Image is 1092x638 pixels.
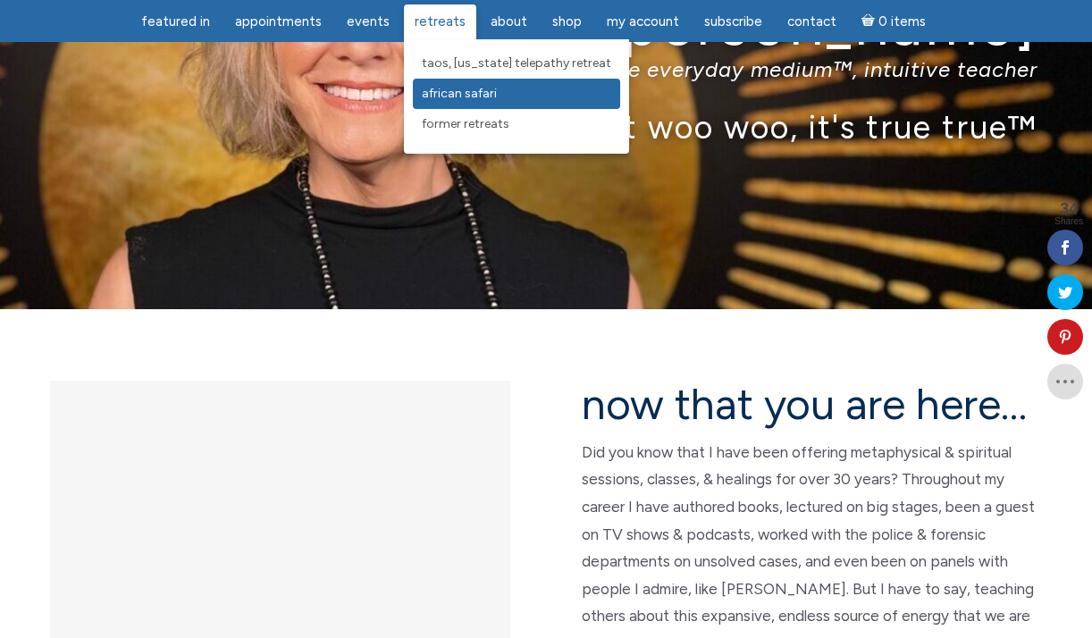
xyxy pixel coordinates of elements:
p: it's not woo woo, it's true true™ [55,107,1037,146]
a: Retreats [404,4,476,39]
a: featured in [130,4,221,39]
span: Taos, [US_STATE] Telepathy Retreat [422,55,611,71]
a: Former Retreats [413,109,620,139]
a: About [480,4,538,39]
span: Contact [787,13,836,29]
a: Contact [777,4,847,39]
a: Subscribe [693,4,773,39]
span: Shop [552,13,582,29]
h2: now that you are here… [582,381,1042,428]
span: African Safari [422,86,497,101]
p: the everyday medium™, intuitive teacher [55,56,1037,82]
a: Appointments [224,4,332,39]
a: Cart0 items [851,3,937,39]
span: Events [347,13,390,29]
span: 0 items [878,15,926,29]
a: African Safari [413,79,620,109]
a: Events [336,4,400,39]
span: About [491,13,527,29]
span: Shares [1054,217,1083,226]
span: featured in [141,13,210,29]
span: Subscribe [704,13,762,29]
i: Cart [861,13,878,29]
a: Shop [542,4,592,39]
span: My Account [607,13,679,29]
a: Taos, [US_STATE] Telepathy Retreat [413,48,620,79]
span: Retreats [415,13,466,29]
a: My Account [596,4,690,39]
span: Former Retreats [422,116,509,131]
span: Appointments [235,13,322,29]
span: 34 [1054,201,1083,217]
